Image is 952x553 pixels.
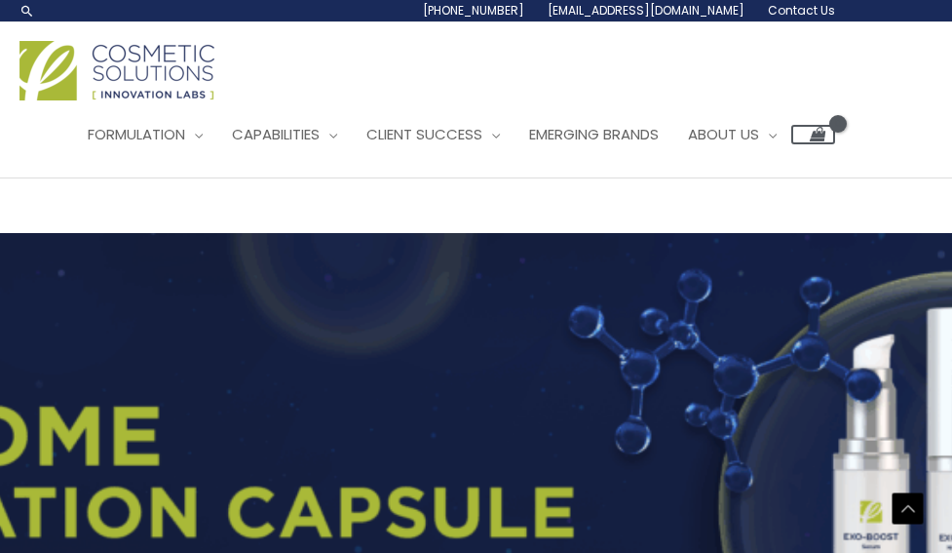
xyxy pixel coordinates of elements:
span: Contact Us [768,2,835,19]
a: Client Success [352,105,514,164]
span: About Us [688,124,759,144]
span: [EMAIL_ADDRESS][DOMAIN_NAME] [548,2,744,19]
span: Emerging Brands [529,124,659,144]
a: View Shopping Cart, empty [791,125,835,144]
span: Formulation [88,124,185,144]
a: Search icon link [19,3,35,19]
a: Emerging Brands [514,105,673,164]
img: Cosmetic Solutions Logo [19,41,214,100]
a: Capabilities [217,105,352,164]
span: Capabilities [232,124,320,144]
a: Formulation [73,105,217,164]
span: Client Success [366,124,482,144]
span: [PHONE_NUMBER] [423,2,524,19]
a: About Us [673,105,791,164]
nav: Site Navigation [58,105,835,164]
